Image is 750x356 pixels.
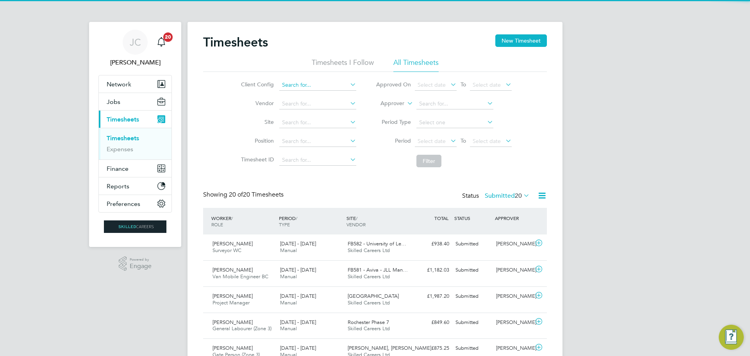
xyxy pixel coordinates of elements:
button: New Timesheet [495,34,547,47]
span: Manual [280,273,297,280]
input: Search for... [279,155,356,166]
a: JC[PERSON_NAME] [98,30,172,67]
span: Select date [418,138,446,145]
div: Submitted [452,238,493,250]
span: Skilled Careers Ltd [348,247,390,254]
div: STATUS [452,211,493,225]
span: FB581 - Aviva - JLL Man… [348,267,408,273]
span: Select date [473,81,501,88]
a: 20 [154,30,169,55]
span: [DATE] - [DATE] [280,319,316,326]
button: Finance [99,160,171,177]
div: Timesheets [99,128,171,159]
a: Go to home page [98,220,172,233]
span: 20 of [229,191,243,199]
label: Approved On [376,81,411,88]
div: [PERSON_NAME] [493,264,534,277]
button: Timesheets [99,111,171,128]
span: Finance [107,165,129,172]
img: skilledcareers-logo-retina.png [104,220,166,233]
span: [DATE] - [DATE] [280,293,316,299]
span: Select date [418,81,446,88]
span: Van Mobile Engineer BC [212,273,268,280]
span: Timesheets [107,116,139,123]
span: 20 [163,32,173,42]
div: £875.25 [412,342,452,355]
div: £1,182.03 [412,264,452,277]
label: Site [239,118,274,125]
span: [PERSON_NAME] [212,345,253,351]
span: [GEOGRAPHIC_DATA] [348,293,399,299]
span: Manual [280,325,297,332]
span: Surveyor WC [212,247,241,254]
div: £1,987.20 [412,290,452,303]
label: Submitted [485,192,530,200]
span: Rochester Phase 7 [348,319,389,326]
span: Skilled Careers Ltd [348,273,390,280]
label: Timesheet ID [239,156,274,163]
span: Skilled Careers Ltd [348,299,390,306]
div: WORKER [209,211,277,231]
div: £849.60 [412,316,452,329]
nav: Main navigation [89,22,181,247]
h2: Timesheets [203,34,268,50]
div: [PERSON_NAME] [493,342,534,355]
div: Submitted [452,342,493,355]
span: [PERSON_NAME], [PERSON_NAME] [348,345,431,351]
li: Timesheets I Follow [312,58,374,72]
label: Approver [369,100,404,107]
span: Project Manager [212,299,250,306]
label: Vendor [239,100,274,107]
span: Preferences [107,200,140,208]
div: [PERSON_NAME] [493,238,534,250]
div: [PERSON_NAME] [493,290,534,303]
span: To [458,79,468,89]
span: / [231,215,233,221]
button: Preferences [99,195,171,212]
input: Search for... [279,98,356,109]
div: £938.40 [412,238,452,250]
button: Jobs [99,93,171,110]
span: [PERSON_NAME] [212,293,253,299]
span: / [356,215,357,221]
input: Search for... [279,136,356,147]
span: Manual [280,299,297,306]
a: Timesheets [107,134,139,142]
span: 20 [515,192,522,200]
span: Engage [130,263,152,270]
span: To [458,136,468,146]
button: Reports [99,177,171,195]
a: Powered byEngage [119,256,152,271]
label: Period Type [376,118,411,125]
span: [DATE] - [DATE] [280,240,316,247]
span: James Croom [98,58,172,67]
button: Engage Resource Center [719,325,744,350]
label: Client Config [239,81,274,88]
span: Network [107,81,131,88]
input: Search for... [279,117,356,128]
span: FB582 - University of Le… [348,240,406,247]
div: Status [462,191,531,202]
span: General Labourer (Zone 3) [212,325,271,332]
span: / [296,215,297,221]
span: 20 Timesheets [229,191,284,199]
span: Jobs [107,98,120,106]
span: Select date [473,138,501,145]
input: Search for... [279,80,356,91]
span: [PERSON_NAME] [212,240,253,247]
label: Period [376,137,411,144]
div: Submitted [452,264,493,277]
a: Expenses [107,145,133,153]
span: JC [130,37,141,47]
div: PERIOD [277,211,345,231]
span: ROLE [211,221,223,227]
span: [DATE] - [DATE] [280,267,316,273]
input: Select one [416,117,493,128]
li: All Timesheets [393,58,439,72]
div: SITE [345,211,412,231]
span: TOTAL [434,215,448,221]
label: Position [239,137,274,144]
div: Showing [203,191,285,199]
span: [PERSON_NAME] [212,319,253,326]
div: Submitted [452,316,493,329]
